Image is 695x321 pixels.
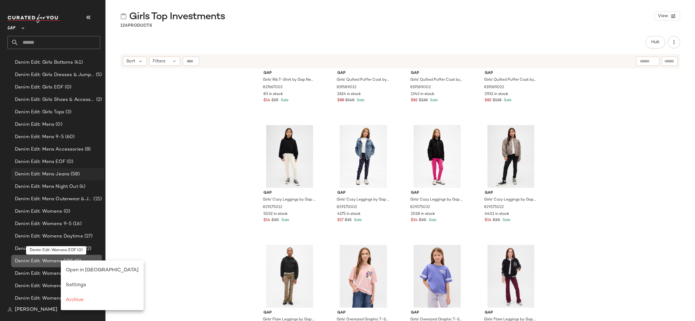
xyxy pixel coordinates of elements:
[485,211,509,217] span: 4401 in stock
[654,11,680,21] button: View
[263,310,316,316] span: Gap
[657,14,668,19] span: View
[62,208,70,215] span: (0)
[419,98,428,103] span: $138
[15,146,83,153] span: Denim Edit: Mens Accessories
[337,77,389,83] span: Girls' Quilted Puffer Coat by Gap Silver Size S (6/7)
[120,23,128,28] span: 126
[65,158,73,165] span: (0)
[345,218,352,223] span: $35
[15,306,57,314] span: [PERSON_NAME]
[280,98,289,102] span: Sale
[337,197,389,203] span: Girls' Cozy Leggings by Gap Navy Bows Size S (6/7)
[337,85,356,90] span: 819589012
[480,125,542,188] img: cn60789690.jpg
[485,92,508,97] span: 2932 in stock
[428,218,437,222] span: Sale
[410,77,463,83] span: Girls' Quilted Puffer Coat by Gap Black Size S (6/7)
[485,190,537,196] span: Gap
[337,98,344,103] span: $88
[410,205,430,210] span: 829175032
[263,205,282,210] span: 829175012
[337,205,357,210] span: 829175002
[95,71,102,79] span: (5)
[15,109,64,116] span: Denim Edit: Girls Tops
[484,205,504,210] span: 829175022
[73,59,83,66] span: (41)
[83,146,91,153] span: (8)
[263,190,316,196] span: Gap
[72,220,82,228] span: (16)
[501,218,510,222] span: Sale
[7,14,60,23] img: cfy_white_logo.C9jOOHJF.svg
[356,98,365,102] span: Sale
[337,310,390,316] span: Gap
[280,218,289,222] span: Sale
[15,133,64,141] span: Denim Edit: Mens 9-5
[485,70,537,76] span: Gap
[429,98,438,102] span: Sale
[15,84,64,91] span: Denim Edit: Girls EOF
[86,283,96,290] span: (31)
[337,92,361,97] span: 2614 in stock
[77,270,87,277] span: (72)
[485,310,537,316] span: Gap
[15,258,73,265] span: Denim Edit: Womens EOF
[411,190,463,196] span: Gap
[95,96,102,103] span: (2)
[15,71,95,79] span: Denim Edit: Girls Dresses & Jumpsuits
[91,295,102,302] span: (20)
[411,310,463,316] span: Gap
[153,58,165,65] span: Filters
[419,218,426,223] span: $30
[263,197,315,203] span: Girls' Cozy Leggings by Gap Chino Pant Size XS (4/5)
[263,211,288,217] span: 5032 in stock
[337,190,390,196] span: Gap
[271,98,278,103] span: $25
[484,85,504,90] span: 819589022
[337,70,390,76] span: Gap
[7,21,16,32] span: GAP
[7,307,12,312] img: svg%3e
[263,85,283,90] span: 817667002
[353,218,362,222] span: Sale
[485,218,491,223] span: $14
[651,40,660,45] span: Hub
[78,183,85,190] span: (4)
[263,92,283,97] span: 83 in stock
[15,171,69,178] span: Denim Edit: Mens Jeans
[15,158,65,165] span: Denim Edit: Mens EOF
[15,183,78,190] span: Denim Edit: Mens Night Out
[411,70,463,76] span: Gap
[263,98,270,103] span: $14
[15,270,77,277] span: Denim Edit: Womens Jeans
[15,196,92,203] span: Denim Edit: Mens Outerwear & Jackets
[337,218,343,223] span: $17
[64,84,71,91] span: (0)
[332,125,395,188] img: cn60631986.jpg
[406,245,468,308] img: cn60415916.jpg
[493,218,500,223] span: $30
[345,98,354,103] span: $148
[15,96,95,103] span: Denim Edit: Girls Shoes & Accessories
[92,196,102,203] span: (21)
[54,121,62,128] span: (0)
[15,121,54,128] span: Denim Edit: Mens
[406,125,468,188] img: cn60631998.jpg
[263,70,316,76] span: Gap
[411,218,418,223] span: $14
[332,245,395,308] img: cn60260205.jpg
[645,36,665,48] button: Hub
[410,197,463,203] span: Girls' Cozy Leggings by Gap Bright Fuchsia Size XL (12)
[129,11,225,23] span: Girls Top Investments
[263,77,315,83] span: Girls' Rib T-Shirt by Gap New Off White Size XL (12)
[410,85,431,90] span: 819589002
[15,295,91,302] span: Denim Edit: Womens Outerwear & Jackets
[271,218,279,223] span: $30
[120,13,127,19] img: svg%3e
[120,22,152,29] div: Products
[258,245,321,308] img: cn60260023.jpg
[73,258,81,265] span: (0)
[485,98,491,103] span: $82
[15,220,72,228] span: Denim Edit: Womens 9-5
